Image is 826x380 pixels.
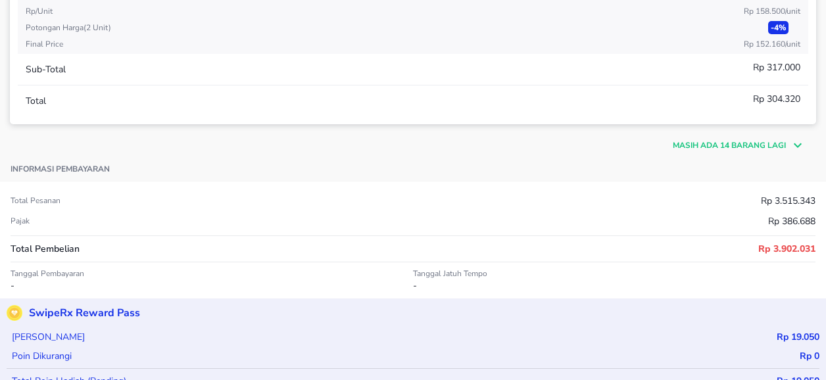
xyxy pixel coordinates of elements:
p: Rp 158.500 [744,5,800,17]
p: SwipeRx Reward Pass [22,305,140,321]
p: Masih ada 14 barang lagi [673,139,786,151]
span: / Unit [785,6,800,16]
p: Rp 317.000 [753,60,800,74]
p: Total pesanan [11,195,61,206]
p: [PERSON_NAME] [7,330,85,344]
p: Total [26,94,46,108]
p: Rp 0 [800,349,819,363]
p: - 4 % [768,21,789,34]
p: Poin Dikurangi [7,349,72,363]
p: Tanggal Pembayaran [11,268,413,279]
p: Rp 386.688 [768,214,815,228]
p: Final Price [26,38,63,50]
p: Rp 152.160 [744,38,800,50]
p: Rp 3.515.343 [761,194,815,208]
p: - [413,279,815,293]
p: Rp 304.320 [753,92,800,106]
p: Pajak [11,216,30,226]
p: - [11,279,413,293]
p: Rp 3.902.031 [758,242,815,256]
p: Rp 19.050 [777,330,819,344]
p: Total Pembelian [11,242,80,256]
p: Potongan harga ( 2 Unit ) [26,22,111,34]
span: / Unit [785,39,800,49]
p: Rp/Unit [26,5,53,17]
p: Sub-Total [26,62,66,76]
p: Tanggal Jatuh Tempo [413,268,815,279]
p: Informasi pembayaran [11,164,110,174]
